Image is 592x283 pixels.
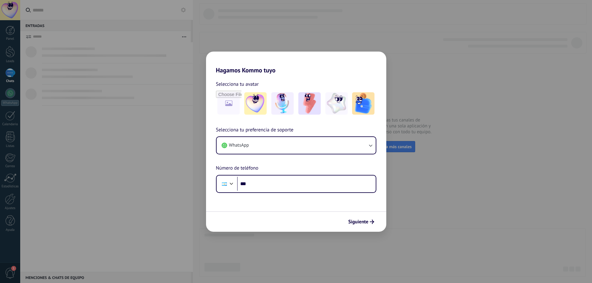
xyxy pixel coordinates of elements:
[348,220,369,224] span: Siguiente
[216,126,294,134] span: Selecciona tu preferencia de soporte
[298,92,321,115] img: -3.jpeg
[217,137,376,154] button: WhatsApp
[271,92,294,115] img: -2.jpeg
[229,142,249,148] span: WhatsApp
[352,92,374,115] img: -5.jpeg
[325,92,348,115] img: -4.jpeg
[216,80,259,88] span: Selecciona tu avatar
[218,177,230,190] div: Argentina: + 54
[244,92,267,115] img: -1.jpeg
[346,217,377,227] button: Siguiente
[216,164,259,172] span: Número de teléfono
[206,52,386,74] h2: Hagamos Kommo tuyo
